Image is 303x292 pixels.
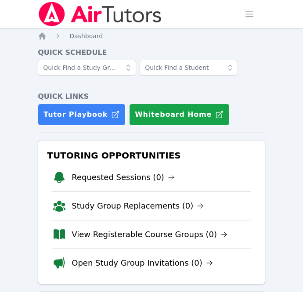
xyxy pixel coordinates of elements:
[38,32,265,40] nav: Breadcrumb
[129,104,230,126] button: Whiteboard Home
[72,171,175,184] a: Requested Sessions (0)
[45,148,258,163] h3: Tutoring Opportunities
[38,2,162,26] img: Air Tutors
[69,32,103,40] a: Dashboard
[38,47,265,58] h4: Quick Schedule
[140,60,238,76] input: Quick Find a Student
[38,91,265,102] h4: Quick Links
[38,60,136,76] input: Quick Find a Study Group
[38,104,126,126] a: Tutor Playbook
[72,257,213,269] a: Open Study Group Invitations (0)
[72,228,227,241] a: View Registerable Course Groups (0)
[72,200,204,212] a: Study Group Replacements (0)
